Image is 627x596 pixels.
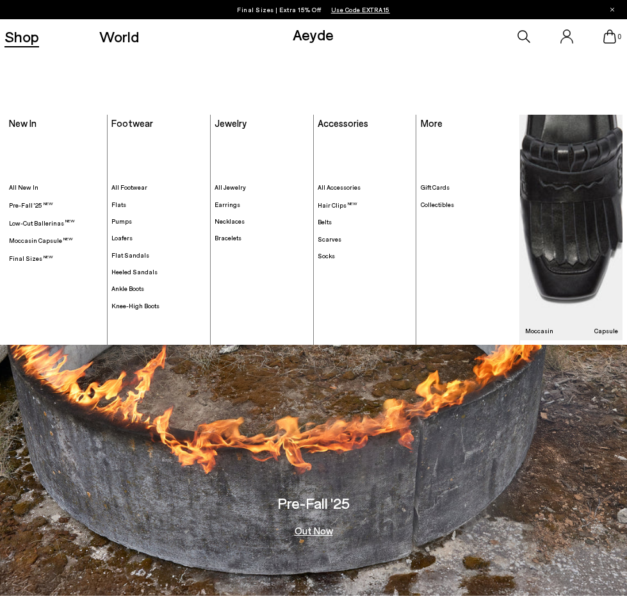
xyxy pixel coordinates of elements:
[111,234,205,242] a: Loafers
[616,33,623,40] span: 0
[594,327,618,334] h3: Capsule
[215,183,308,192] a: All Jewelry
[520,115,623,340] a: Moccasin Capsule
[111,251,205,260] a: Flat Sandals
[111,183,147,191] span: All Footwear
[318,201,411,210] a: Hair Clips
[111,268,205,276] a: Heeled Sandals
[9,254,53,262] span: Final Sizes
[215,117,247,129] a: Jewelry
[215,234,308,242] a: Bracelets
[525,327,553,334] h3: Moccasin
[421,117,443,129] a: More
[318,183,411,192] a: All Accessories
[318,218,411,226] a: Belts
[237,3,390,16] p: Final Sizes | Extra 15% Off
[111,268,158,276] span: Heeled Sandals
[318,252,411,260] a: Socks
[111,183,205,192] a: All Footwear
[603,29,616,44] a: 0
[318,201,357,209] span: Hair Clips
[111,302,159,310] span: Knee-High Boots
[111,285,144,292] span: Ankle Boots
[215,234,241,242] span: Bracelets
[111,201,126,208] span: Flats
[9,183,38,191] span: All New In
[9,117,37,129] a: New In
[421,201,515,209] a: Collectibles
[421,183,515,192] a: Gift Cards
[215,217,245,225] span: Necklaces
[111,251,149,259] span: Flat Sandals
[215,183,246,191] span: All Jewelry
[9,236,73,244] span: Moccasin Capsule
[215,201,308,209] a: Earrings
[277,495,350,511] h3: Pre-Fall '25
[520,115,623,340] img: Mobile_e6eede4d-78b8-4bd1-ae2a-4197e375e133_900x.jpg
[318,183,361,191] span: All Accessories
[293,25,334,44] a: Aeyde
[4,29,39,44] a: Shop
[111,217,132,225] span: Pumps
[111,285,205,293] a: Ankle Boots
[9,183,102,192] a: All New In
[215,201,240,208] span: Earrings
[9,201,53,209] span: Pre-Fall '25
[215,217,308,226] a: Necklaces
[111,117,153,129] a: Footwear
[318,235,341,243] span: Scarves
[111,234,133,242] span: Loafers
[331,6,390,13] span: Navigate to /collections/ss25-final-sizes
[9,236,102,245] a: Moccasin Capsule
[111,201,205,209] a: Flats
[9,254,102,263] a: Final Sizes
[111,302,205,310] a: Knee-High Boots
[295,526,333,536] a: Out Now
[318,235,411,244] a: Scarves
[99,29,139,44] a: World
[9,219,75,227] span: Low-Cut Ballerinas
[111,217,205,226] a: Pumps
[421,201,454,208] span: Collectibles
[421,183,450,191] span: Gift Cards
[9,218,102,227] a: Low-Cut Ballerinas
[318,252,335,260] span: Socks
[9,201,102,210] a: Pre-Fall '25
[318,218,332,226] span: Belts
[318,117,368,129] a: Accessories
